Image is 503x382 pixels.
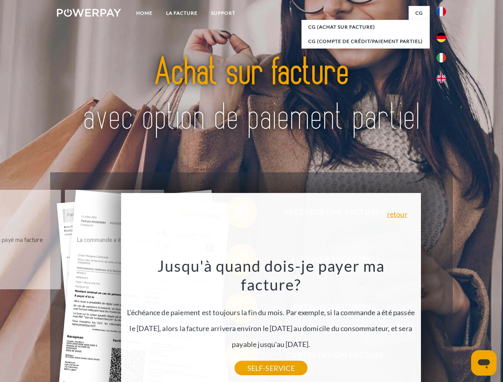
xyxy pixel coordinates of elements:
[70,234,159,245] div: La commande a été renvoyée
[129,6,159,20] a: Home
[436,53,446,62] img: it
[436,33,446,42] img: de
[57,9,121,17] img: logo-powerpay-white.svg
[436,74,446,83] img: en
[204,6,242,20] a: Support
[436,7,446,16] img: fr
[159,6,204,20] a: LA FACTURE
[471,350,497,376] iframe: Bouton de lancement de la fenêtre de messagerie
[235,361,307,375] a: SELF-SERVICE
[387,210,407,218] a: retour
[301,34,430,49] a: CG (Compte de crédit/paiement partiel)
[125,256,416,294] h3: Jusqu'à quand dois-je payer ma facture?
[76,38,427,152] img: title-powerpay_fr.svg
[409,6,430,20] a: CG
[301,20,430,34] a: CG (achat sur facture)
[125,256,416,368] div: L'échéance de paiement est toujours la fin du mois. Par exemple, si la commande a été passée le [...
